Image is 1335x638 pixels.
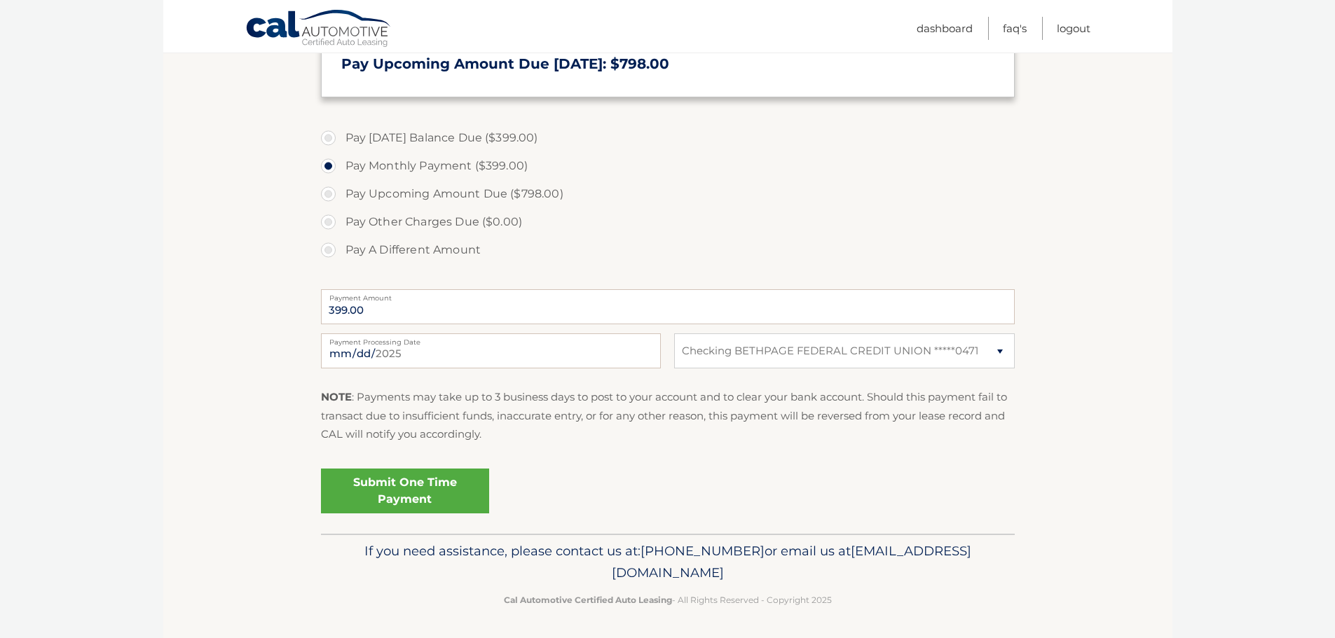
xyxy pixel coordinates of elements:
[330,592,1006,607] p: - All Rights Reserved - Copyright 2025
[321,124,1015,152] label: Pay [DATE] Balance Due ($399.00)
[321,289,1015,300] label: Payment Amount
[321,333,661,345] label: Payment Processing Date
[917,17,973,40] a: Dashboard
[1003,17,1027,40] a: FAQ's
[321,180,1015,208] label: Pay Upcoming Amount Due ($798.00)
[321,390,352,403] strong: NOTE
[321,469,489,513] a: Submit One Time Payment
[641,543,765,559] span: [PHONE_NUMBER]
[321,333,661,368] input: Payment Date
[321,152,1015,180] label: Pay Monthly Payment ($399.00)
[321,388,1015,443] p: : Payments may take up to 3 business days to post to your account and to clear your bank account....
[1057,17,1090,40] a: Logout
[330,540,1006,585] p: If you need assistance, please contact us at: or email us at
[245,9,392,50] a: Cal Automotive
[341,55,994,73] h3: Pay Upcoming Amount Due [DATE]: $798.00
[321,289,1015,324] input: Payment Amount
[321,208,1015,236] label: Pay Other Charges Due ($0.00)
[504,595,672,605] strong: Cal Automotive Certified Auto Leasing
[321,236,1015,264] label: Pay A Different Amount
